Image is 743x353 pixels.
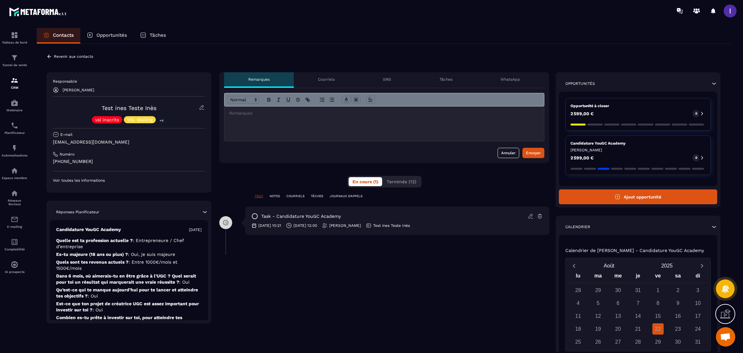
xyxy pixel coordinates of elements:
p: [EMAIL_ADDRESS][DOMAIN_NAME] [53,139,205,145]
p: COURRIELS [286,194,304,198]
a: Test ines Teste Inès [102,105,156,111]
p: [PERSON_NAME] [63,88,94,92]
img: email [11,216,18,223]
p: [PERSON_NAME] [329,223,361,228]
a: Tâches [134,28,173,44]
p: Voir toutes les informations [53,178,205,183]
img: automations [11,261,18,268]
button: Ajout opportunité [559,189,717,204]
div: 18 [572,323,584,335]
p: Responsable [53,79,205,84]
span: En cours (1) [352,179,378,184]
button: Open years overlay [638,260,696,271]
img: logo [9,6,67,17]
div: Envoyer [526,150,541,156]
div: 17 [692,310,704,322]
button: Envoyer [522,148,544,158]
p: 0 [695,111,697,116]
div: 16 [672,310,684,322]
div: 20 [612,323,624,335]
p: CRM [2,86,27,89]
p: Combien es-tu prête à investir sur toi, pour atteindre tes objectifs et transformer ta vie ? [56,315,202,333]
div: di [688,271,708,283]
p: +4 [157,117,166,124]
p: Test ines Teste Inès [373,223,410,228]
div: lu [568,271,588,283]
p: Tableau de bord [2,41,27,44]
a: Opportunités [80,28,134,44]
p: [DATE] 12:00 [293,223,317,228]
a: accountantaccountantComptabilité [2,233,27,256]
p: Webinaire [2,108,27,112]
img: automations [11,99,18,107]
a: formationformationCRM [2,72,27,94]
div: 10 [692,298,704,309]
div: 29 [652,336,664,348]
div: 22 [652,323,664,335]
a: formationformationTableau de bord [2,26,27,49]
div: 4 [572,298,584,309]
p: vsl inscrits [95,117,119,122]
div: 30 [672,336,684,348]
div: 3 [692,285,704,296]
p: WhatsApp [500,77,520,82]
p: 2 599,00 € [570,111,594,116]
p: Quels sont tes revenus actuels ? [56,259,202,271]
img: social-network [11,189,18,197]
img: scheduler [11,122,18,129]
p: Tunnel de vente [2,63,27,67]
div: 5 [592,298,604,309]
div: 28 [632,336,644,348]
p: 0 [695,156,697,160]
p: IA prospects [2,270,27,274]
span: : Oui [88,293,98,298]
p: [PHONE_NUMBER] [53,158,205,165]
div: ve [648,271,668,283]
p: Comptabilité [2,247,27,251]
a: Contacts [37,28,80,44]
div: 7 [632,298,644,309]
p: Calendrier [565,224,590,229]
div: Calendar wrapper [568,271,708,348]
p: Planificateur [2,131,27,135]
p: Contacts [53,32,74,38]
div: sa [668,271,688,283]
div: 31 [692,336,704,348]
div: 9 [672,298,684,309]
p: Opportunités [96,32,127,38]
a: automationsautomationsEspace membre [2,162,27,185]
div: 12 [592,310,604,322]
p: Réseaux Sociaux [2,199,27,206]
p: Qu’est-ce qui te manque aujourd’hui pour te lancer et atteindre tes objectifs ? [56,287,202,299]
img: formation [11,31,18,39]
p: Espace membre [2,176,27,180]
p: NOTES [270,194,280,198]
p: [DATE] 10:21 [258,223,281,228]
p: E-mail [60,132,73,137]
button: Open months overlay [580,260,638,271]
a: emailemailE-mailing [2,211,27,233]
p: Opportunités [565,81,595,86]
div: 26 [592,336,604,348]
button: Previous month [568,261,580,270]
div: 24 [692,323,704,335]
div: 23 [672,323,684,335]
p: [DATE] [189,227,202,232]
img: formation [11,54,18,62]
div: 15 [652,310,664,322]
p: Est-ce que ton projet de créatrice UGC est assez important pour investir sur toi ? [56,301,202,313]
p: Numéro [60,152,74,157]
p: E-mailing [2,225,27,228]
div: 2 [672,285,684,296]
span: : Oui, je suis majeure [128,252,175,257]
p: Candidature YouGC Academy [56,227,121,233]
span: Terminés (12) [387,179,416,184]
p: TOUT [255,194,263,198]
p: Es-tu majeure (18 ans ou plus) ? [56,251,202,257]
div: 8 [652,298,664,309]
div: 14 [632,310,644,322]
a: automationsautomationsAutomatisations [2,139,27,162]
p: Revenir aux contacts [54,54,93,59]
button: En cours (1) [349,177,382,186]
a: automationsautomationsWebinaire [2,94,27,117]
